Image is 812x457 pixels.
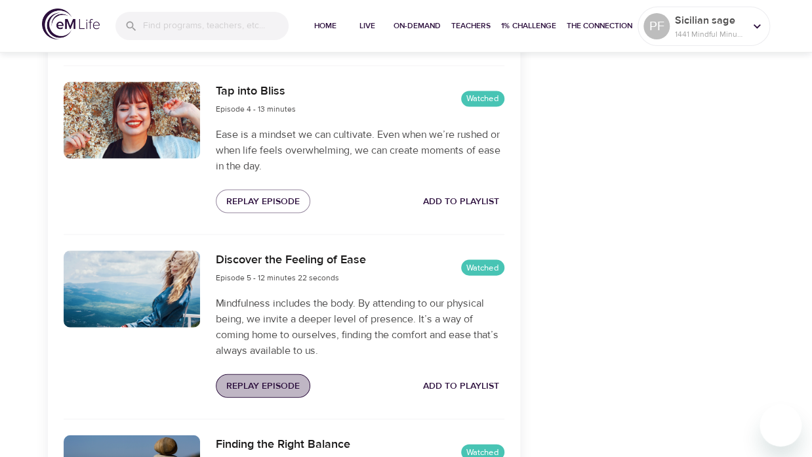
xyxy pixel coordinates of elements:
[216,126,504,173] p: Ease is a mindset we can cultivate. Even when we’re rushed or when life feels overwhelming, we ca...
[643,13,670,39] div: PF
[42,9,100,39] img: logo
[310,19,341,33] span: Home
[226,193,300,209] span: Replay Episode
[216,250,366,269] h6: Discover the Feeling of Ease
[216,295,504,358] p: Mindfulness includes the body. By attending to our physical being, we invite a deeper level of pr...
[216,435,350,454] h6: Finding the Right Balance
[216,103,296,114] span: Episode 4 - 13 minutes
[216,81,296,100] h6: Tap into Bliss
[461,92,504,104] span: Watched
[675,28,744,40] p: 1441 Mindful Minutes
[501,19,556,33] span: 1% Challenge
[216,189,310,213] button: Replay Episode
[567,19,632,33] span: The Connection
[226,378,300,394] span: Replay Episode
[423,378,499,394] span: Add to Playlist
[760,404,802,446] iframe: Button to launch messaging window
[461,261,504,274] span: Watched
[423,193,499,209] span: Add to Playlist
[418,374,504,398] button: Add to Playlist
[451,19,491,33] span: Teachers
[394,19,441,33] span: On-Demand
[143,12,289,40] input: Find programs, teachers, etc...
[352,19,383,33] span: Live
[418,189,504,213] button: Add to Playlist
[216,374,310,398] button: Replay Episode
[675,12,744,28] p: Sicilian sage
[216,272,339,282] span: Episode 5 - 12 minutes 22 seconds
